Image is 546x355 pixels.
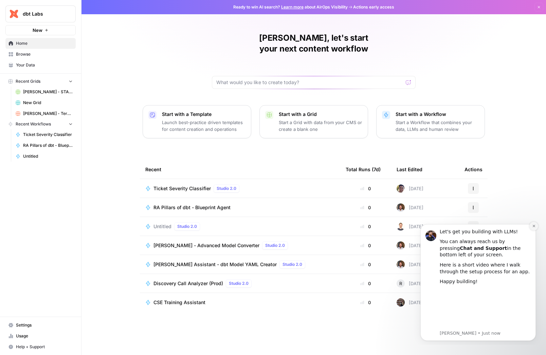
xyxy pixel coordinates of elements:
span: Studio 2.0 [229,280,249,287]
a: Home [5,38,76,49]
span: Ticket Severity Classifier [153,185,211,192]
span: Usage [16,333,73,339]
a: RA Pillars of dbt - Blueprint Agent [145,204,335,211]
p: Launch best-practice driven templates for content creation and operations [162,119,245,133]
div: Total Runs (7d) [346,160,381,179]
div: [DATE] [397,241,423,250]
p: Message from Steven, sent Just now [30,112,121,118]
div: Actions [465,160,483,179]
span: Untitled [153,223,171,230]
img: clu0s8yd98j2brrltmvdlf26vzxi [397,222,405,231]
span: Recent Grids [16,78,40,84]
div: [DATE] [397,203,423,212]
div: Recent [145,160,335,179]
button: Dismiss notification [119,4,128,13]
span: Studio 2.0 [177,223,197,230]
span: Recent Workflows [16,121,51,127]
a: Discovery Call Analyzer (Prod)Studio 2.0 [145,279,335,288]
span: Browse [16,51,73,57]
iframe: youtube [30,71,121,111]
a: CSE Training Assistant [145,299,335,306]
span: RA Pillars of dbt - Blueprint Agent [23,142,73,149]
a: UntitledStudio 2.0 [145,222,335,231]
img: 5gs8wzeg52j5tuw7qakpm1tv3eea [397,298,405,307]
a: [PERSON_NAME] - Teradata Converter Grid [13,108,76,119]
span: Ticket Severity Classifier [23,132,73,138]
button: Start with a GridStart a Grid with data from your CMS or create a blank one [259,105,368,138]
div: 0 [346,223,386,230]
span: Home [16,40,73,46]
a: Ticket Severity Classifier [13,129,76,140]
div: 0 [346,280,386,287]
a: [PERSON_NAME] - Advanced Model ConverterStudio 2.0 [145,241,335,250]
button: New [5,25,76,35]
a: New Grid [13,97,76,108]
span: Your Data [16,62,73,68]
a: [PERSON_NAME] Assistant - dbt Model YAML CreatorStudio 2.0 [145,260,335,269]
span: R [399,280,402,287]
div: 0 [346,242,386,249]
span: CSE Training Assistant [153,299,205,306]
span: Studio 2.0 [283,261,302,268]
p: Start with a Grid [279,111,362,118]
a: Usage [5,331,76,341]
span: Untitled [23,153,73,159]
span: Discovery Call Analyzer (Prod) [153,280,223,287]
button: Start with a TemplateLaunch best-practice driven templates for content creation and operations [143,105,251,138]
span: Settings [16,322,73,328]
a: Untitled [13,151,76,162]
a: RA Pillars of dbt - Blueprint Agent [13,140,76,151]
button: Recent Workflows [5,119,76,129]
span: RA Pillars of dbt - Blueprint Agent [153,204,231,211]
p: Start a Grid with data from your CMS or create a blank one [279,119,362,133]
span: [PERSON_NAME] - Advanced Model Converter [153,242,259,249]
span: Studio 2.0 [265,242,285,249]
span: [PERSON_NAME] - Teradata Converter Grid [23,111,73,117]
button: Recent Grids [5,76,76,86]
p: Start a Workflow that combines your data, LLMs and human review [396,119,479,133]
img: 96m22cw8xypjq8r9qwa6qh93atmb [397,241,405,250]
button: Help + Support [5,341,76,352]
div: Last Edited [397,160,422,179]
div: 0 [346,299,386,306]
span: Studio 2.0 [217,185,236,192]
div: [DATE] [397,184,423,193]
div: [DATE] [397,298,423,307]
span: [PERSON_NAME] - START HERE - Step 1 - dbt Stored PrOcedure Conversion Kit Grid [23,89,73,95]
button: Start with a WorkflowStart a Workflow that combines your data, LLMs and human review [376,105,485,138]
div: 0 [346,261,386,268]
button: Workspace: dbt Labs [5,5,76,22]
span: Actions early access [353,4,394,10]
a: Your Data [5,60,76,71]
img: oa6d8os6d1yoy69ni03ufs55zvf1 [397,184,405,193]
a: [PERSON_NAME] - START HERE - Step 1 - dbt Stored PrOcedure Conversion Kit Grid [13,86,76,97]
img: 96m22cw8xypjq8r9qwa6qh93atmb [397,203,405,212]
a: Settings [5,320,76,331]
span: Ready to win AI search? about AirOps Visibility [233,4,348,10]
input: What would you like to create today? [216,79,403,86]
span: [PERSON_NAME] Assistant - dbt Model YAML Creator [153,261,277,268]
iframe: Intercom notifications message [410,218,546,345]
a: Browse [5,49,76,60]
a: Learn more [281,4,304,9]
img: 96m22cw8xypjq8r9qwa6qh93atmb [397,260,405,269]
div: [DATE] [397,279,423,288]
span: dbt Labs [23,11,64,17]
div: 0 [346,204,386,211]
a: Ticket Severity ClassifierStudio 2.0 [145,184,335,193]
h1: [PERSON_NAME], let's start your next content workflow [212,33,416,54]
img: dbt Labs Logo [8,8,20,20]
div: [DATE] [397,260,423,269]
span: New [33,27,42,34]
span: New Grid [23,100,73,106]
